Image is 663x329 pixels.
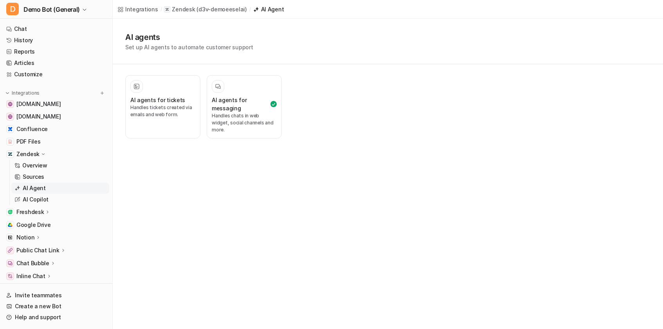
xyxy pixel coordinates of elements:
[8,114,13,119] img: www.atlassian.com
[125,75,200,138] button: AI agents for ticketsHandles tickets created via emails and web form.
[3,46,109,57] a: Reports
[3,58,109,68] a: Articles
[12,90,40,96] p: Integrations
[125,43,253,51] p: Set up AI agents to automate customer support
[8,235,13,240] img: Notion
[16,272,45,280] p: Inline Chat
[16,113,61,120] span: [DOMAIN_NAME]
[23,4,80,15] span: Demo Bot (General)
[212,96,269,112] h3: AI agents for messaging
[8,152,13,156] img: Zendesk
[160,6,162,13] span: /
[3,124,109,135] a: ConfluenceConfluence
[99,90,105,96] img: menu_add.svg
[249,6,251,13] span: /
[8,248,13,253] img: Public Chat Link
[8,274,13,279] img: Inline Chat
[16,246,59,254] p: Public Chat Link
[23,173,44,181] p: Sources
[130,104,195,118] p: Handles tickets created via emails and web form.
[164,5,247,13] a: Zendesk(d3v-demoeeselai)
[23,196,49,203] p: AI Copilot
[23,184,46,192] p: AI Agent
[8,139,13,144] img: PDF Files
[125,31,253,43] h1: AI agents
[3,301,109,312] a: Create a new Bot
[172,5,195,13] p: Zendesk
[3,136,109,147] a: PDF FilesPDF Files
[253,5,284,13] a: AI Agent
[261,5,284,13] div: AI Agent
[11,171,109,182] a: Sources
[16,234,34,241] p: Notion
[212,112,277,133] p: Handles chats in web widget, social channels and more.
[16,259,49,267] p: Chat Bubble
[8,223,13,227] img: Google Drive
[16,125,48,133] span: Confluence
[3,23,109,34] a: Chat
[3,89,42,97] button: Integrations
[125,5,158,13] div: Integrations
[130,96,185,104] h3: AI agents for tickets
[16,100,61,108] span: [DOMAIN_NAME]
[5,90,10,96] img: expand menu
[11,183,109,194] a: AI Agent
[3,35,109,46] a: History
[16,208,44,216] p: Freshdesk
[3,219,109,230] a: Google DriveGoogle Drive
[8,261,13,266] img: Chat Bubble
[8,127,13,131] img: Confluence
[16,150,40,158] p: Zendesk
[117,5,158,13] a: Integrations
[16,138,40,146] span: PDF Files
[6,3,19,15] span: D
[11,160,109,171] a: Overview
[3,290,109,301] a: Invite teammates
[3,111,109,122] a: www.atlassian.com[DOMAIN_NAME]
[16,221,51,229] span: Google Drive
[8,210,13,214] img: Freshdesk
[3,69,109,80] a: Customize
[3,312,109,323] a: Help and support
[8,102,13,106] img: www.airbnb.com
[196,5,247,13] p: ( d3v-demoeeselai )
[11,194,109,205] a: AI Copilot
[22,162,47,169] p: Overview
[207,75,282,138] button: AI agents for messagingHandles chats in web widget, social channels and more.
[3,99,109,110] a: www.airbnb.com[DOMAIN_NAME]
